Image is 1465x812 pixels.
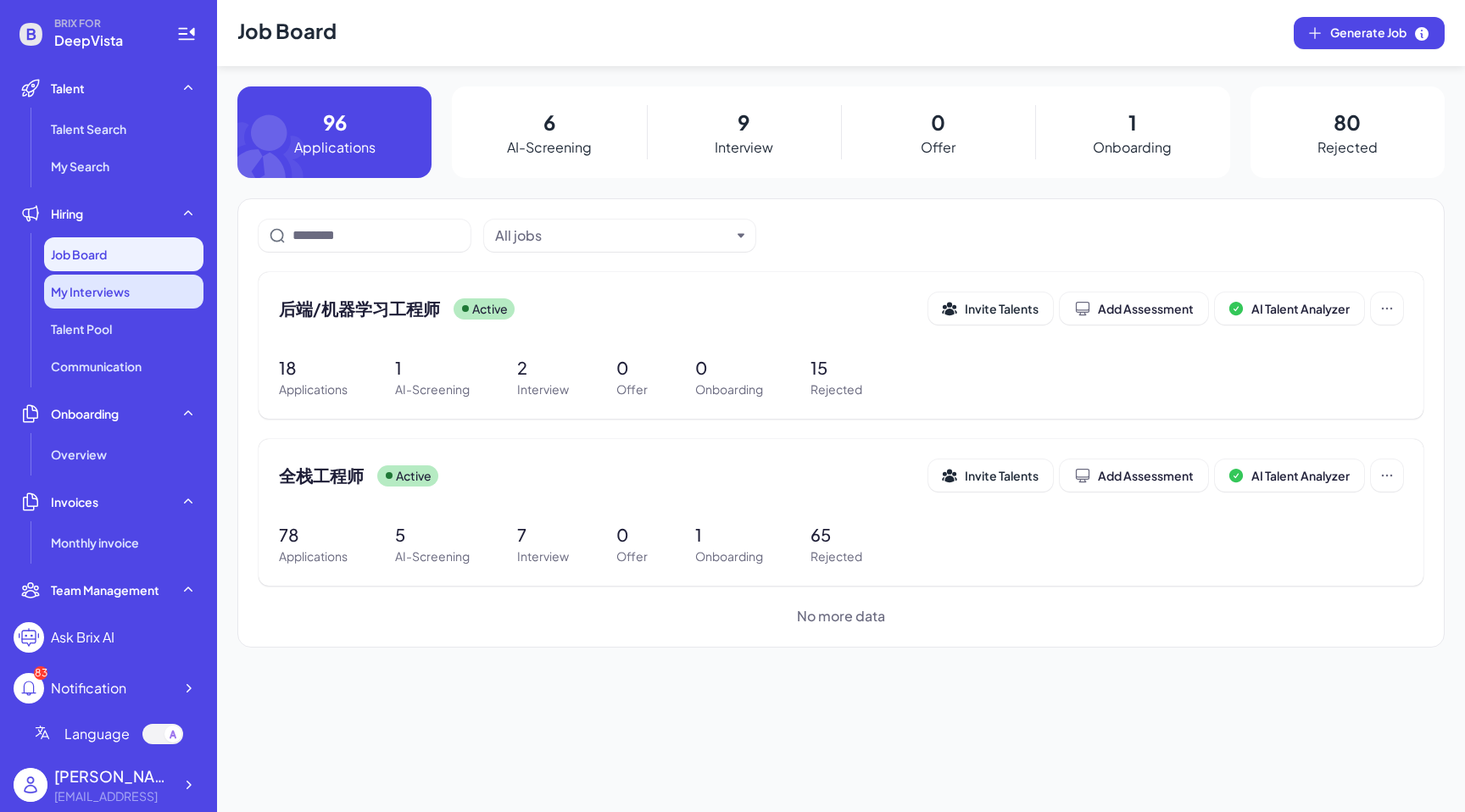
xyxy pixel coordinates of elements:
p: 5 [395,522,470,548]
button: Generate Job [1294,17,1445,49]
p: Onboarding [1093,137,1172,158]
img: user_logo.png [14,768,47,802]
p: 7 [517,522,569,548]
p: 0 [616,522,648,548]
p: Interview [517,381,569,398]
div: 83 [34,666,47,680]
div: jingconan@deepvista.ai [54,787,173,805]
span: My Search [51,158,109,175]
p: 80 [1334,107,1361,137]
p: AI-Screening [395,548,470,565]
p: Rejected [810,548,862,565]
span: Overview [51,446,107,463]
span: My Interviews [51,283,130,300]
p: 2 [517,355,569,381]
p: Offer [921,137,955,158]
button: AI Talent Analyzer [1215,292,1364,325]
p: 1 [395,355,470,381]
p: Interview [517,548,569,565]
span: Invoices [51,493,98,510]
p: Onboarding [695,548,763,565]
p: AI-Screening [507,137,592,158]
span: No more data [797,606,885,626]
p: Rejected [1317,137,1378,158]
span: AI Talent Analyzer [1251,468,1350,483]
p: Onboarding [695,381,763,398]
button: Add Assessment [1060,459,1208,492]
div: All jobs [495,225,542,246]
span: Language [64,724,130,744]
button: Add Assessment [1060,292,1208,325]
p: Offer [616,381,648,398]
span: Job Board [51,246,107,263]
p: Offer [616,548,648,565]
div: Add Assessment [1074,467,1194,484]
p: 0 [695,355,763,381]
p: 18 [279,355,348,381]
p: 1 [695,522,763,548]
span: 后端/机器学习工程师 [279,297,440,320]
div: Ask Brix AI [51,627,114,648]
p: Rejected [810,381,862,398]
p: 9 [738,107,749,137]
span: Team Management [51,581,159,598]
button: All jobs [495,225,731,246]
span: Talent Pool [51,320,112,337]
p: Interview [715,137,773,158]
span: Invite Talents [965,468,1039,483]
span: Talent [51,80,85,97]
span: Onboarding [51,405,119,422]
button: Invite Talents [928,459,1053,492]
p: 0 [616,355,648,381]
p: Applications [279,381,348,398]
span: AI Talent Analyzer [1251,301,1350,316]
button: AI Talent Analyzer [1215,459,1364,492]
div: Jing Conan Wang [54,765,173,787]
p: 0 [931,107,945,137]
span: Monthly invoice [51,534,139,551]
button: Invite Talents [928,292,1053,325]
div: Notification [51,678,126,698]
span: DeepVista [54,31,156,51]
span: Generate Job [1330,24,1430,42]
p: 1 [1128,107,1137,137]
span: Hiring [51,205,83,222]
span: 全栈工程师 [279,464,364,487]
span: Communication [51,358,142,375]
p: Active [472,300,508,318]
p: Active [396,467,432,485]
p: 65 [810,522,862,548]
p: AI-Screening [395,381,470,398]
span: BRIX FOR [54,17,156,31]
div: Add Assessment [1074,300,1194,317]
span: Invite Talents [965,301,1039,316]
p: 15 [810,355,862,381]
p: 6 [543,107,555,137]
p: 78 [279,522,348,548]
span: Talent Search [51,120,126,137]
p: Applications [279,548,348,565]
